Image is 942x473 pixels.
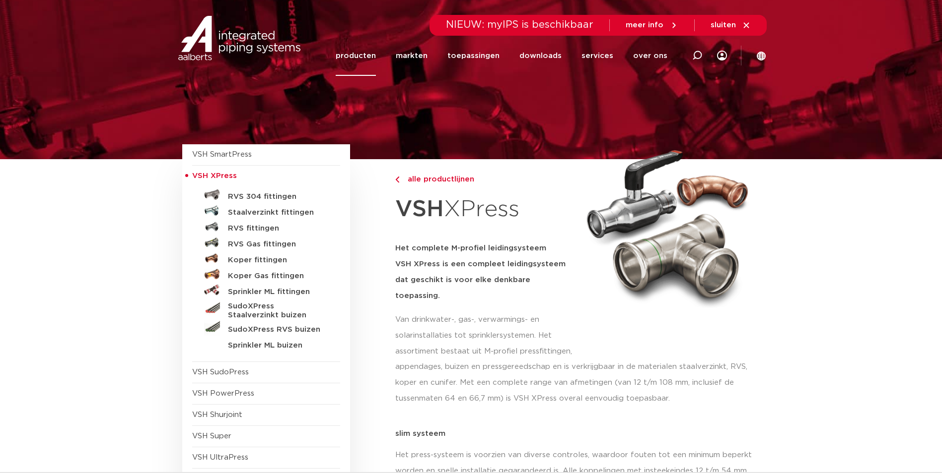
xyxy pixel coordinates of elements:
a: VSH Super [192,432,231,440]
p: Van drinkwater-, gas-, verwarmings- en solarinstallaties tot sprinklersystemen. Het assortiment b... [395,312,575,359]
p: slim systeem [395,430,760,437]
a: VSH SudoPress [192,368,249,376]
span: sluiten [711,21,736,29]
a: meer info [626,21,678,30]
a: producten [336,36,376,76]
a: markten [396,36,428,76]
a: SudoXPress Staalverzinkt buizen [192,298,340,320]
h1: XPress [395,190,575,229]
a: Sprinkler ML buizen [192,336,340,352]
span: VSH XPress [192,172,237,179]
div: my IPS [717,36,727,76]
a: RVS fittingen [192,219,340,235]
strong: VSH [395,198,444,221]
nav: Menu [336,36,667,76]
a: VSH Shurjoint [192,411,242,418]
a: alle productlijnen [395,174,575,185]
h5: Het complete M-profiel leidingsysteem VSH XPress is een compleet leidingsysteem dat geschikt is v... [395,240,575,304]
a: sluiten [711,21,751,30]
a: Staalverzinkt fittingen [192,203,340,219]
h5: SudoXPress Staalverzinkt buizen [228,302,326,320]
p: appendages, buizen en pressgereedschap en is verkrijgbaar in de materialen staalverzinkt, RVS, ko... [395,359,760,407]
h5: RVS 304 fittingen [228,192,326,201]
a: RVS Gas fittingen [192,235,340,250]
a: over ons [633,36,667,76]
a: VSH UltraPress [192,454,248,461]
span: meer info [626,21,663,29]
h5: RVS fittingen [228,224,326,233]
a: SudoXPress RVS buizen [192,320,340,336]
span: NIEUW: myIPS is beschikbaar [446,20,593,30]
h5: RVS Gas fittingen [228,240,326,249]
a: toepassingen [447,36,500,76]
a: VSH PowerPress [192,390,254,397]
a: services [581,36,613,76]
h5: Koper fittingen [228,256,326,265]
img: chevron-right.svg [395,177,399,183]
span: alle productlijnen [402,176,474,183]
h5: SudoXPress RVS buizen [228,325,326,334]
a: Koper Gas fittingen [192,266,340,282]
a: Sprinkler ML fittingen [192,282,340,298]
h5: Sprinkler ML fittingen [228,288,326,296]
a: downloads [519,36,562,76]
a: VSH SmartPress [192,151,252,158]
a: RVS 304 fittingen [192,187,340,203]
h5: Koper Gas fittingen [228,272,326,281]
h5: Sprinkler ML buizen [228,341,326,350]
a: Koper fittingen [192,250,340,266]
h5: Staalverzinkt fittingen [228,208,326,217]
